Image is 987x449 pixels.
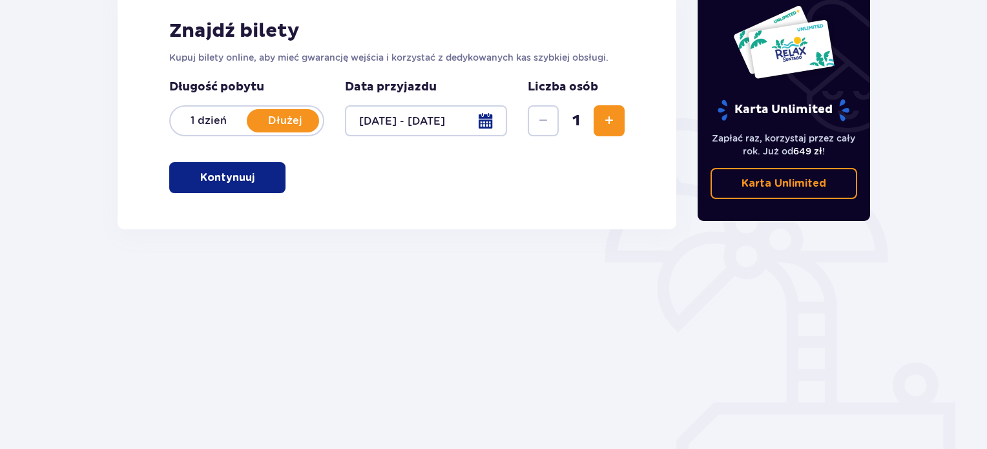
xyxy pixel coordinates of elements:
[247,114,323,128] p: Dłużej
[711,132,858,158] p: Zapłać raz, korzystaj przez cały rok. Już od !
[169,19,625,43] h2: Znajdź bilety
[171,114,247,128] p: 1 dzień
[169,162,286,193] button: Kontynuuj
[528,105,559,136] button: Zmniejsz
[742,176,826,191] p: Karta Unlimited
[200,171,255,185] p: Kontynuuj
[169,51,625,64] p: Kupuj bilety online, aby mieć gwarancję wejścia i korzystać z dedykowanych kas szybkiej obsługi.
[711,168,858,199] a: Karta Unlimited
[561,111,591,131] span: 1
[732,5,835,79] img: Dwie karty całoroczne do Suntago z napisem 'UNLIMITED RELAX', na białym tle z tropikalnymi liśćmi...
[716,99,851,121] p: Karta Unlimited
[345,79,437,95] p: Data przyjazdu
[793,146,822,156] span: 649 zł
[169,79,324,95] p: Długość pobytu
[594,105,625,136] button: Zwiększ
[528,79,598,95] p: Liczba osób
